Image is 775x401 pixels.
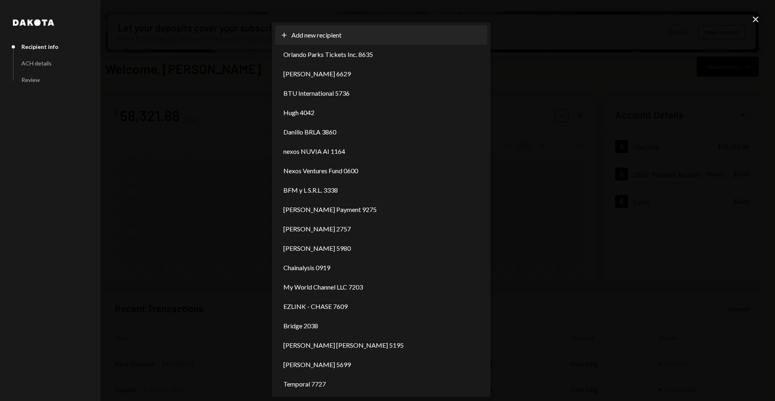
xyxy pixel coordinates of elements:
[283,263,330,273] span: Chainalysis 0919
[283,282,363,292] span: My World Channel LLC 7203
[283,302,348,311] span: EZLINK - CHASE 7609
[283,205,377,214] span: [PERSON_NAME] Payment 9275
[21,60,52,67] div: ACH details
[21,76,40,83] div: Review
[283,360,351,370] span: [PERSON_NAME] 5699
[291,30,341,40] span: Add new recipient
[283,147,345,156] span: nexos NUVIA AI 1164
[283,127,336,137] span: Danillo BRLA 3860
[283,50,373,59] span: Orlando Parks Tickets Inc. 8635
[283,88,350,98] span: BTU International 5736
[283,166,358,176] span: Nexos Ventures Fund 0600
[283,321,318,331] span: Bridge 2038
[283,340,404,350] span: [PERSON_NAME] [PERSON_NAME] 5195
[283,224,351,234] span: [PERSON_NAME] 2757
[283,185,338,195] span: BFM y L S.R.L. 3338
[283,108,314,118] span: Hugh 4042
[283,69,351,79] span: [PERSON_NAME] 6629
[21,43,59,50] div: Recipient info
[283,379,326,389] span: Temporal 7727
[283,244,351,253] span: [PERSON_NAME] 5980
